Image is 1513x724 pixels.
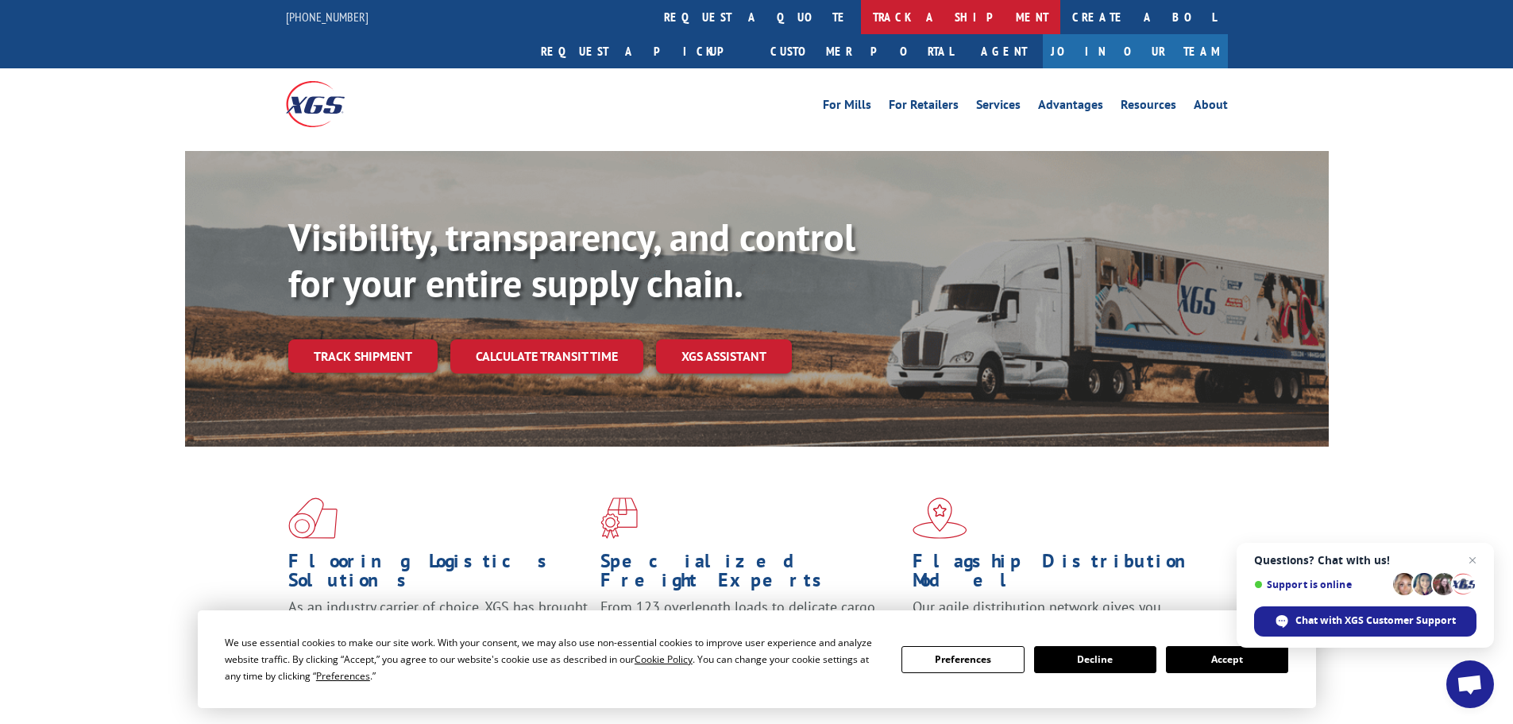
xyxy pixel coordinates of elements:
a: XGS ASSISTANT [656,339,792,374]
a: Agent [965,34,1043,68]
h1: Flagship Distribution Model [913,552,1213,598]
span: Chat with XGS Customer Support [1295,614,1456,628]
h1: Flooring Logistics Solutions [288,552,589,598]
a: Advantages [1038,99,1103,116]
span: Questions? Chat with us! [1254,554,1476,567]
button: Preferences [901,646,1024,673]
a: Join Our Team [1043,34,1228,68]
a: Customer Portal [758,34,965,68]
b: Visibility, transparency, and control for your entire supply chain. [288,212,855,308]
div: Cookie Consent Prompt [198,610,1316,708]
div: We use essential cookies to make our site work. With your consent, we may also use non-essential ... [225,634,882,684]
a: For Retailers [889,99,959,116]
a: [PHONE_NUMBER] [286,9,369,25]
span: Preferences [316,669,370,683]
span: As an industry carrier of choice, XGS has brought innovation and dedication to flooring logistics... [288,598,588,654]
div: Chat with XGS Customer Support [1254,606,1476,637]
span: Support is online [1254,579,1388,590]
a: Track shipment [288,339,438,373]
p: From 123 overlength loads to delicate cargo, our experienced staff knows the best way to move you... [600,598,901,668]
a: Calculate transit time [450,339,643,374]
span: Close chat [1463,551,1482,570]
a: Request a pickup [529,34,758,68]
h1: Specialized Freight Experts [600,552,901,598]
span: Cookie Policy [635,652,693,666]
button: Accept [1166,646,1288,673]
img: xgs-icon-focused-on-flooring-red [600,498,638,539]
a: About [1194,99,1228,116]
a: For Mills [823,99,871,116]
span: Our agile distribution network gives you nationwide inventory management on demand. [913,598,1205,635]
img: xgs-icon-total-supply-chain-intelligence-red [288,498,338,539]
div: Open chat [1446,660,1494,708]
button: Decline [1034,646,1156,673]
img: xgs-icon-flagship-distribution-model-red [913,498,967,539]
a: Resources [1121,99,1176,116]
a: Services [976,99,1021,116]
